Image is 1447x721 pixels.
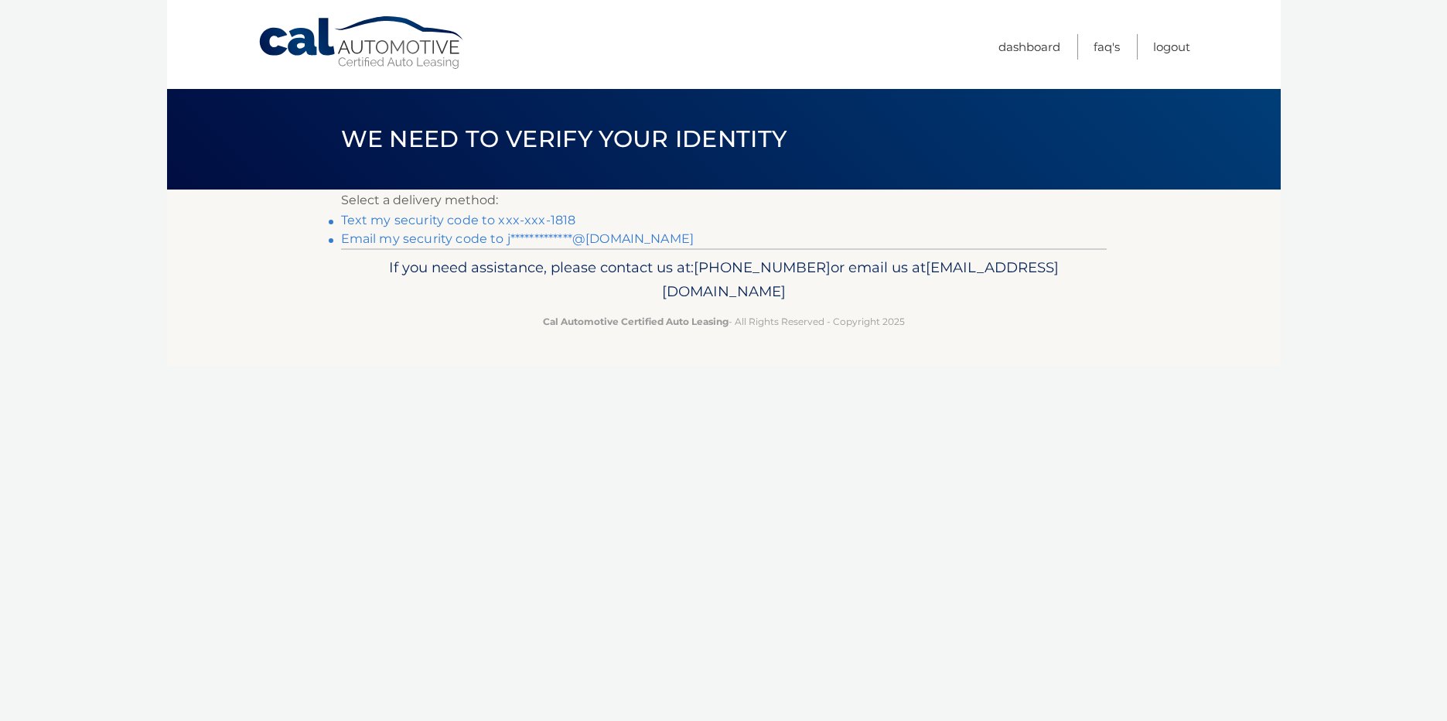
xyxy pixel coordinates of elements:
a: Cal Automotive [258,15,466,70]
span: [PHONE_NUMBER] [694,258,831,276]
a: Dashboard [998,34,1060,60]
p: If you need assistance, please contact us at: or email us at [351,255,1097,305]
p: Select a delivery method: [341,190,1107,211]
p: - All Rights Reserved - Copyright 2025 [351,313,1097,330]
a: FAQ's [1094,34,1120,60]
a: Logout [1153,34,1190,60]
strong: Cal Automotive Certified Auto Leasing [543,316,729,327]
a: Text my security code to xxx-xxx-1818 [341,213,576,227]
span: We need to verify your identity [341,125,787,153]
